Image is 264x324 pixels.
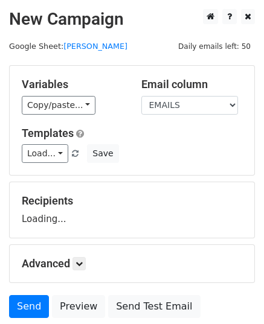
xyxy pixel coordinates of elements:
[87,144,118,163] button: Save
[52,295,105,318] a: Preview
[9,295,49,318] a: Send
[22,194,242,226] div: Loading...
[22,194,242,208] h5: Recipients
[9,42,127,51] small: Google Sheet:
[22,257,242,270] h5: Advanced
[141,78,243,91] h5: Email column
[9,9,255,30] h2: New Campaign
[22,78,123,91] h5: Variables
[174,40,255,53] span: Daily emails left: 50
[108,295,200,318] a: Send Test Email
[22,96,95,115] a: Copy/paste...
[22,127,74,139] a: Templates
[63,42,127,51] a: [PERSON_NAME]
[22,144,68,163] a: Load...
[174,42,255,51] a: Daily emails left: 50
